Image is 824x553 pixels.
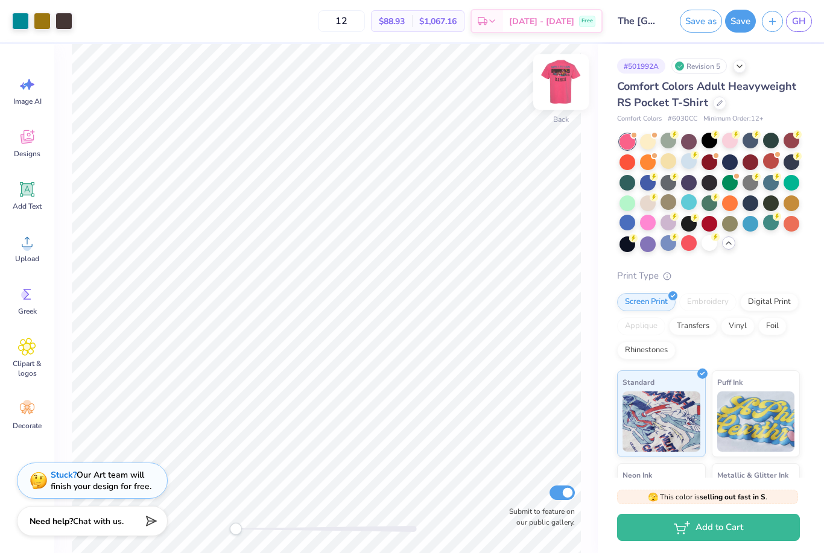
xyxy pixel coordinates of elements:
[419,15,457,28] span: $1,067.16
[582,17,593,25] span: Free
[786,11,812,32] a: GH
[7,359,47,378] span: Clipart & logos
[740,293,799,311] div: Digital Print
[671,58,727,74] div: Revision 5
[717,469,788,481] span: Metallic & Glitter Ink
[51,469,151,492] div: Our Art team will finish your design for free.
[679,293,737,311] div: Embroidery
[379,15,405,28] span: $88.93
[725,10,756,33] button: Save
[617,58,665,74] div: # 501992A
[703,114,764,124] span: Minimum Order: 12 +
[623,376,654,388] span: Standard
[648,491,658,503] span: 🫣
[623,391,700,452] img: Standard
[609,9,668,33] input: Untitled Design
[51,469,77,481] strong: Stuck?
[758,317,787,335] div: Foil
[509,15,574,28] span: [DATE] - [DATE]
[617,514,800,541] button: Add to Cart
[18,306,37,316] span: Greek
[617,269,800,283] div: Print Type
[792,14,806,28] span: GH
[617,114,662,124] span: Comfort Colors
[13,96,42,106] span: Image AI
[700,492,765,502] strong: selling out fast in S
[717,376,743,388] span: Puff Ink
[617,293,676,311] div: Screen Print
[73,516,124,527] span: Chat with us.
[617,341,676,359] div: Rhinestones
[617,317,665,335] div: Applique
[318,10,365,32] input: – –
[617,79,796,110] span: Comfort Colors Adult Heavyweight RS Pocket T-Shirt
[13,201,42,211] span: Add Text
[13,421,42,431] span: Decorate
[680,10,722,33] button: Save as
[502,506,575,528] label: Submit to feature on our public gallery.
[717,391,795,452] img: Puff Ink
[15,254,39,264] span: Upload
[648,491,767,502] span: This color is .
[14,149,40,159] span: Designs
[721,317,755,335] div: Vinyl
[30,516,73,527] strong: Need help?
[668,114,697,124] span: # 6030CC
[537,58,585,106] img: Back
[669,317,717,335] div: Transfers
[230,523,242,535] div: Accessibility label
[553,114,569,125] div: Back
[623,469,652,481] span: Neon Ink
